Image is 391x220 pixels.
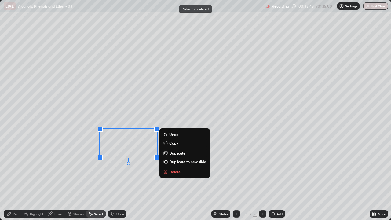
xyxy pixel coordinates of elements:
button: Duplicate [162,149,207,157]
p: Duplicate [169,151,185,156]
p: Recording [272,4,289,9]
div: Shapes [73,212,84,215]
div: / [250,212,252,216]
p: Copy [169,141,178,145]
button: End Class [363,2,388,10]
div: More [378,212,386,215]
img: class-settings-icons [339,4,344,9]
div: Undo [116,212,124,215]
button: Duplicate to new slide [162,158,207,165]
button: Copy [162,139,207,147]
button: Undo [162,131,207,138]
div: Add [277,212,283,215]
button: Delete [162,168,207,175]
div: 5 [253,211,257,217]
img: recording.375f2c34.svg [266,4,271,9]
div: 5 [243,212,249,216]
p: Delete [169,169,181,174]
div: Highlight [30,212,43,215]
p: Duplicate to new slide [169,159,206,164]
div: Pen [13,212,18,215]
p: LIVE [5,4,14,9]
div: Select [94,212,103,215]
p: Settings [345,5,357,8]
p: Undo [169,132,178,137]
div: Eraser [54,212,63,215]
div: Slides [219,212,228,215]
img: add-slide-button [271,211,276,216]
img: end-class-cross [365,4,370,9]
p: Alcohols, Phenols and Ether - 03 [18,4,72,9]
